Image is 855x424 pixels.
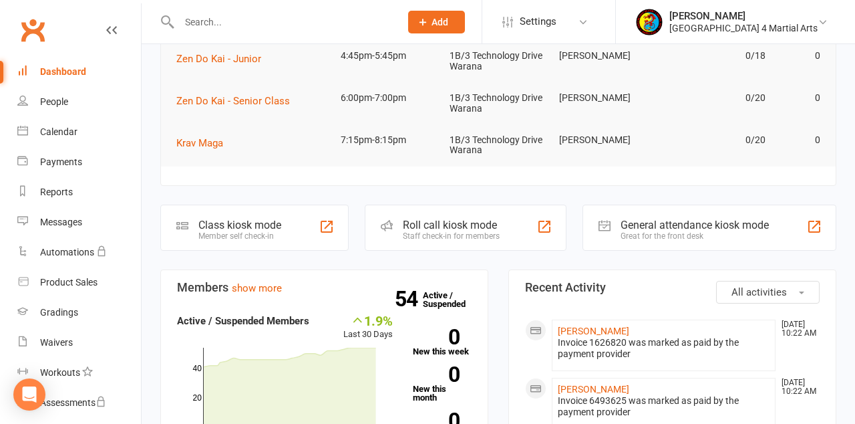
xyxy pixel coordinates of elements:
[232,282,282,294] a: show more
[17,388,141,418] a: Assessments
[669,10,818,22] div: [PERSON_NAME]
[176,53,261,65] span: Zen Do Kai - Junior
[175,13,391,31] input: Search...
[621,219,769,231] div: General attendance kiosk mode
[177,281,472,294] h3: Members
[40,66,86,77] div: Dashboard
[432,17,448,27] span: Add
[553,40,663,72] td: [PERSON_NAME]
[558,337,769,360] div: Invoice 1626820 was marked as paid by the payment provider
[662,82,772,114] td: 0/20
[558,326,629,336] a: [PERSON_NAME]
[176,135,232,151] button: Krav Maga
[176,137,223,149] span: Krav Maga
[335,82,444,114] td: 6:00pm-7:00pm
[413,366,472,402] a: 0New this month
[40,307,78,318] div: Gradings
[408,11,465,33] button: Add
[335,124,444,156] td: 7:15pm-8:15pm
[177,315,309,327] strong: Active / Suspended Members
[395,289,423,309] strong: 54
[17,57,141,87] a: Dashboard
[662,124,772,156] td: 0/20
[40,337,73,348] div: Waivers
[343,313,393,342] div: Last 30 Days
[731,286,787,298] span: All activities
[40,367,80,378] div: Workouts
[40,277,98,288] div: Product Sales
[772,124,826,156] td: 0
[525,281,820,294] h3: Recent Activity
[621,231,769,241] div: Great for the front desk
[176,51,271,67] button: Zen Do Kai - Junior
[775,320,819,338] time: [DATE] 10:22 AM
[553,82,663,114] td: [PERSON_NAME]
[17,237,141,268] a: Automations
[444,82,553,124] td: 1B/3 Technology Drive Warana
[17,298,141,328] a: Gradings
[772,40,826,72] td: 0
[17,328,141,358] a: Waivers
[17,117,141,147] a: Calendar
[176,93,299,109] button: Zen Do Kai - Senior Class
[335,40,444,72] td: 4:45pm-5:45pm
[198,219,281,231] div: Class kiosk mode
[558,384,629,395] a: [PERSON_NAME]
[775,379,819,396] time: [DATE] 10:22 AM
[40,126,77,137] div: Calendar
[16,13,49,47] a: Clubworx
[40,96,68,107] div: People
[40,156,82,167] div: Payments
[413,327,460,347] strong: 0
[444,124,553,167] td: 1B/3 Technology Drive Warana
[444,40,553,82] td: 1B/3 Technology Drive Warana
[520,7,556,37] span: Settings
[423,281,482,318] a: 54Active / Suspended
[553,124,663,156] td: [PERSON_NAME]
[40,217,82,227] div: Messages
[17,207,141,237] a: Messages
[716,281,820,304] button: All activities
[176,95,290,107] span: Zen Do Kai - Senior Class
[662,40,772,72] td: 0/18
[558,395,769,418] div: Invoice 6493625 was marked as paid by the payment provider
[17,268,141,298] a: Product Sales
[403,219,500,231] div: Roll call kiosk mode
[40,397,106,408] div: Assessments
[17,177,141,207] a: Reports
[17,87,141,117] a: People
[636,9,663,35] img: thumb_image1683609340.png
[413,364,460,385] strong: 0
[13,379,45,411] div: Open Intercom Messenger
[413,329,472,356] a: 0New this week
[772,82,826,114] td: 0
[40,247,94,257] div: Automations
[17,358,141,388] a: Workouts
[17,147,141,177] a: Payments
[403,231,500,241] div: Staff check-in for members
[669,22,818,34] div: [GEOGRAPHIC_DATA] 4 Martial Arts
[343,313,393,328] div: 1.9%
[40,187,73,197] div: Reports
[198,231,281,241] div: Member self check-in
